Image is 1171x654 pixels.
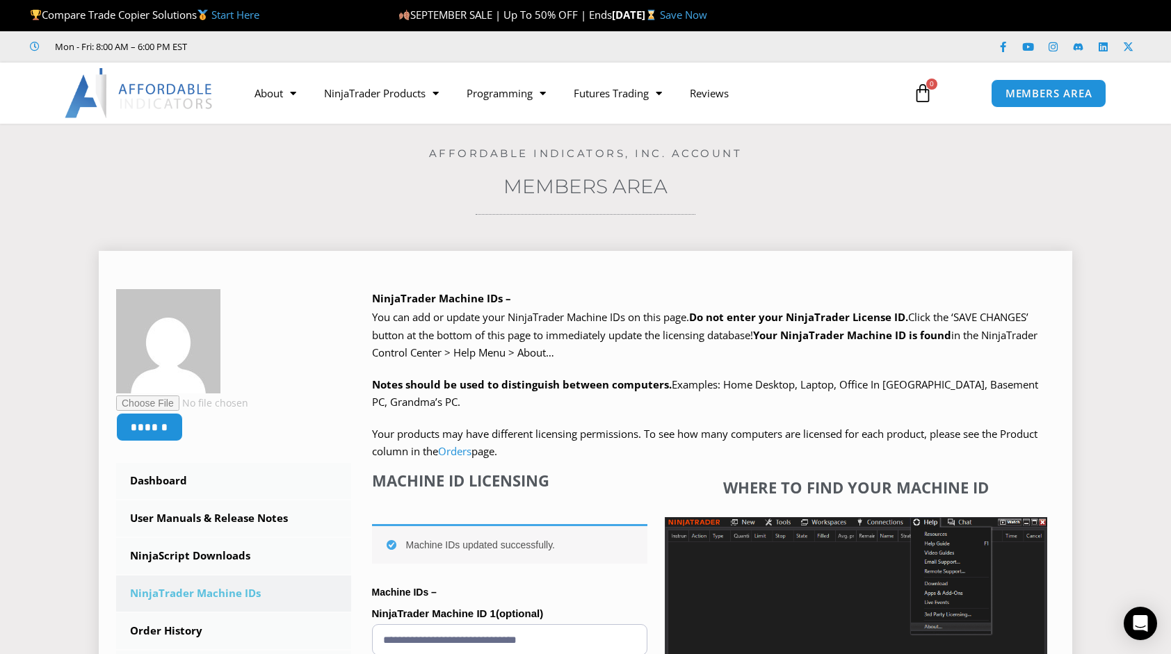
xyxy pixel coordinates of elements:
img: 🥇 [197,10,208,20]
span: 0 [926,79,937,90]
a: Members Area [503,174,668,198]
a: NinjaTrader Products [310,77,453,109]
span: Mon - Fri: 8:00 AM – 6:00 PM EST [51,38,187,55]
a: About [241,77,310,109]
div: Machine IDs updated successfully. [372,524,647,564]
a: Affordable Indicators, Inc. Account [429,147,743,160]
span: SEPTEMBER SALE | Up To 50% OFF | Ends [398,8,612,22]
span: Examples: Home Desktop, Laptop, Office In [GEOGRAPHIC_DATA], Basement PC, Grandma’s PC. [372,377,1038,409]
strong: Your NinjaTrader Machine ID is found [753,328,951,342]
a: Dashboard [116,463,351,499]
img: 🏆 [31,10,41,20]
img: ⌛ [646,10,656,20]
span: Your products may have different licensing permissions. To see how many computers are licensed fo... [372,427,1037,459]
span: Compare Trade Copier Solutions [30,8,259,22]
a: User Manuals & Release Notes [116,500,351,537]
img: f2cd5e50507846dcede301bd900596e0e168fc80cc490de9b281c4553e76b136 [116,289,220,393]
span: You can add or update your NinjaTrader Machine IDs on this page. [372,310,689,324]
nav: Menu [241,77,897,109]
span: Click the ‘SAVE CHANGES’ button at the bottom of this page to immediately update the licensing da... [372,310,1037,359]
strong: Machine IDs – [372,587,437,598]
a: MEMBERS AREA [991,79,1107,108]
a: Save Now [660,8,707,22]
iframe: Customer reviews powered by Trustpilot [207,40,415,54]
img: LogoAI | Affordable Indicators – NinjaTrader [65,68,214,118]
a: NinjaTrader Machine IDs [116,575,351,612]
span: (optional) [496,607,543,619]
a: 0 [892,73,953,113]
a: Futures Trading [560,77,676,109]
label: NinjaTrader Machine ID 1 [372,603,647,624]
b: NinjaTrader Machine IDs – [372,291,511,305]
div: Open Intercom Messenger [1124,607,1157,640]
a: Reviews [676,77,743,109]
a: Programming [453,77,560,109]
a: Start Here [211,8,259,22]
h4: Machine ID Licensing [372,471,647,489]
h4: Where to find your Machine ID [665,478,1047,496]
strong: [DATE] [612,8,660,22]
b: Do not enter your NinjaTrader License ID. [689,310,908,324]
a: NinjaScript Downloads [116,538,351,574]
a: Orders [438,444,471,458]
span: MEMBERS AREA [1006,88,1092,99]
img: 🍂 [399,10,410,20]
strong: Notes should be used to distinguish between computers. [372,377,672,391]
a: Order History [116,613,351,649]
